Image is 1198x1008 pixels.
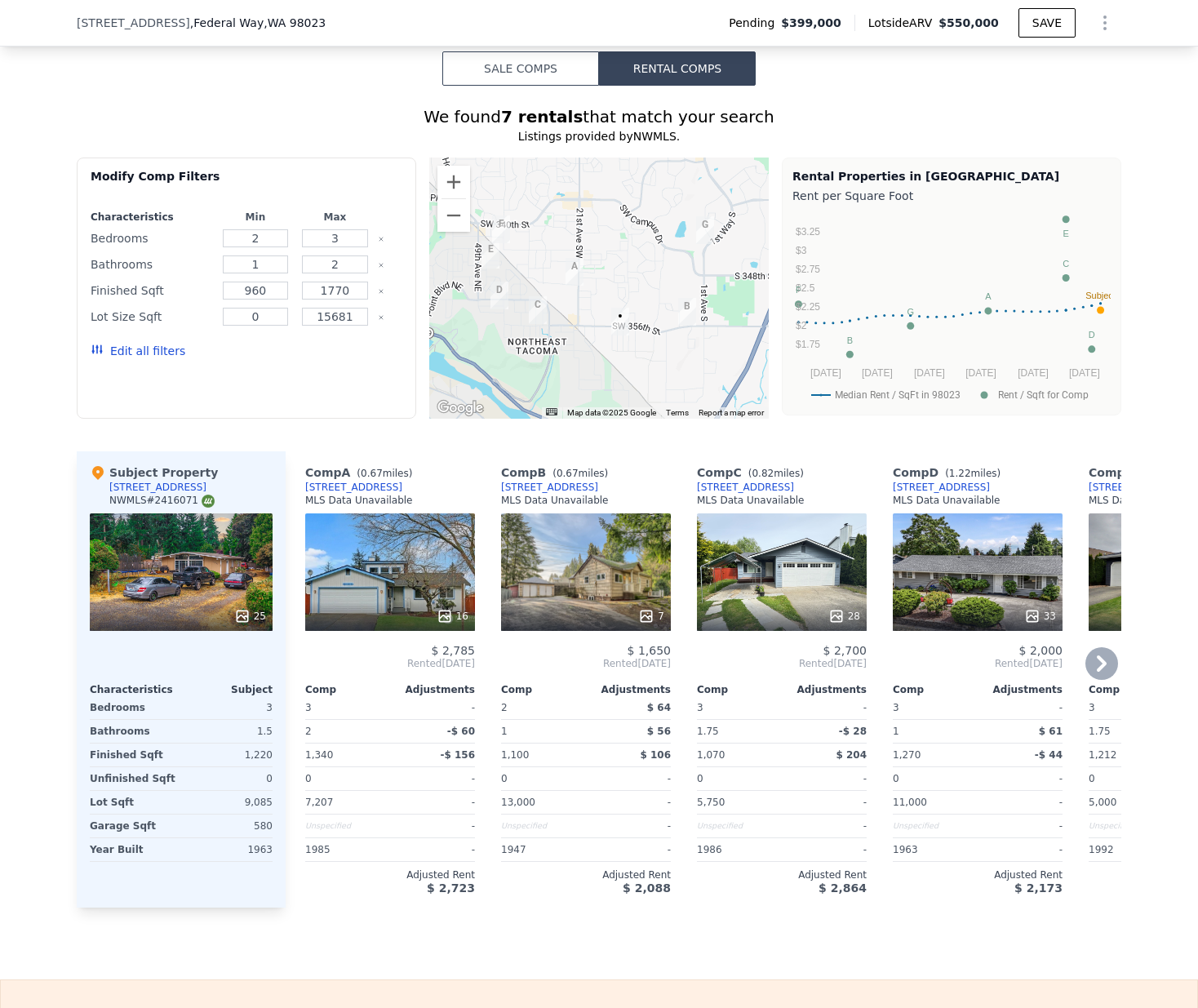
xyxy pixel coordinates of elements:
text: [DATE] [965,367,996,379]
text: $2 [796,320,807,331]
svg: A chart. [792,207,1111,411]
div: - [981,767,1063,790]
div: - [393,791,475,814]
span: ( miles) [742,468,810,479]
span: , WA 98023 [264,16,326,29]
span: Rented [DATE] [305,657,475,670]
span: 1,340 [305,749,333,761]
text: A [985,291,992,301]
button: Clear [378,236,384,242]
div: - [785,815,867,837]
span: $399,000 [781,15,841,31]
div: Unspecified [893,815,974,837]
span: , Federal Way [190,15,326,31]
div: 1986 [697,838,779,861]
span: $ 2,785 [432,644,475,657]
text: [DATE] [1018,367,1049,379]
span: $ 64 [647,702,671,713]
div: - [589,815,671,837]
span: 3 [697,702,703,713]
div: MLS Data Unavailable [893,494,1001,507]
div: - [785,767,867,790]
div: Comp B [501,464,615,481]
div: 7 [638,608,664,624]
div: - [981,696,1063,719]
div: 16 [437,608,468,624]
a: [STREET_ADDRESS] [501,481,598,494]
div: Garage Sqft [90,815,178,837]
span: $550,000 [938,16,999,29]
a: [STREET_ADDRESS] [893,481,990,494]
div: We found that match your search [77,105,1121,128]
span: 3 [1089,702,1095,713]
div: Bathrooms [90,720,178,743]
div: Rent per Square Foot [792,184,1111,207]
span: $ 2,723 [427,881,475,895]
div: MLS Data Unavailable [501,494,609,507]
span: Rented [DATE] [697,657,867,670]
div: MLS Data Unavailable [697,494,805,507]
button: Edit all filters [91,343,185,359]
button: Keyboard shortcuts [546,408,557,415]
div: 580 [184,815,273,837]
div: 9,085 [184,791,273,814]
div: - [785,696,867,719]
img: NWMLS Logo [202,495,215,508]
text: $2.5 [796,282,815,294]
span: 0 [697,773,703,784]
div: - [589,767,671,790]
span: $ 2,173 [1014,881,1063,895]
text: $3 [796,245,807,256]
span: 0.82 [752,468,774,479]
div: Max [299,211,372,224]
div: Min [219,211,292,224]
div: 3502 SW 343rd St [492,215,510,243]
div: - [393,815,475,837]
text: F [796,285,801,295]
span: 0 [1089,773,1095,784]
span: $ 61 [1039,726,1063,737]
button: Clear [378,288,384,295]
div: MLS Data Unavailable [305,494,413,507]
span: Map data ©2025 Google [567,408,656,417]
text: E [1063,229,1068,238]
span: 0.67 [557,468,579,479]
span: $ 204 [836,749,867,761]
span: 3 [305,702,312,713]
div: Adjustments [390,683,475,696]
div: 1.5 [184,720,273,743]
text: D [1089,330,1095,340]
div: Comp C [697,464,810,481]
div: 1 [893,720,974,743]
text: B [847,335,853,345]
span: $ 2,700 [823,644,867,657]
div: 1947 [501,838,583,861]
div: Subject [181,683,273,696]
span: -$ 28 [839,726,867,737]
div: Adjusted Rent [893,868,1063,881]
div: 1.75 [1089,720,1170,743]
div: 4988 32nd St NE [490,282,508,309]
button: Zoom out [437,199,470,232]
a: Terms (opens in new tab) [666,408,689,417]
div: 2 [305,720,387,743]
span: ( miles) [546,468,615,479]
div: Adjusted Rent [305,868,475,881]
button: Clear [378,314,384,321]
span: Lotside ARV [868,15,938,31]
span: 1.22 [949,468,971,479]
div: 1992 [1089,838,1170,861]
span: $ 56 [647,726,671,737]
a: Open this area in Google Maps (opens a new window) [433,397,487,419]
span: 5,000 [1089,797,1116,808]
div: NWMLS # 2416071 [109,494,215,508]
span: $ 1,650 [628,644,671,657]
text: [DATE] [1069,367,1100,379]
span: -$ 60 [447,726,475,737]
strong: 7 rentals [501,107,583,127]
div: Comp [893,683,978,696]
span: -$ 44 [1035,749,1063,761]
div: Characteristics [90,683,181,696]
div: Year Built [90,838,178,861]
